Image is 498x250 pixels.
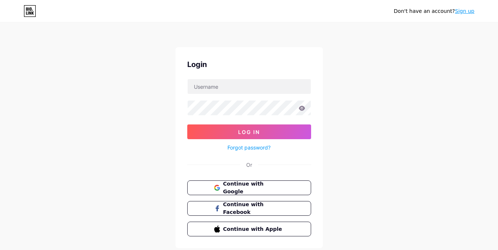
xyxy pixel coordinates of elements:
[187,222,311,236] button: Continue with Apple
[188,79,311,94] input: Username
[223,201,284,216] span: Continue with Facebook
[187,180,311,195] button: Continue with Google
[227,144,271,151] a: Forgot password?
[187,201,311,216] button: Continue with Facebook
[394,7,474,15] div: Don't have an account?
[246,161,252,169] div: Or
[187,59,311,70] div: Login
[223,180,284,196] span: Continue with Google
[455,8,474,14] a: Sign up
[238,129,260,135] span: Log In
[187,124,311,139] button: Log In
[223,225,284,233] span: Continue with Apple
